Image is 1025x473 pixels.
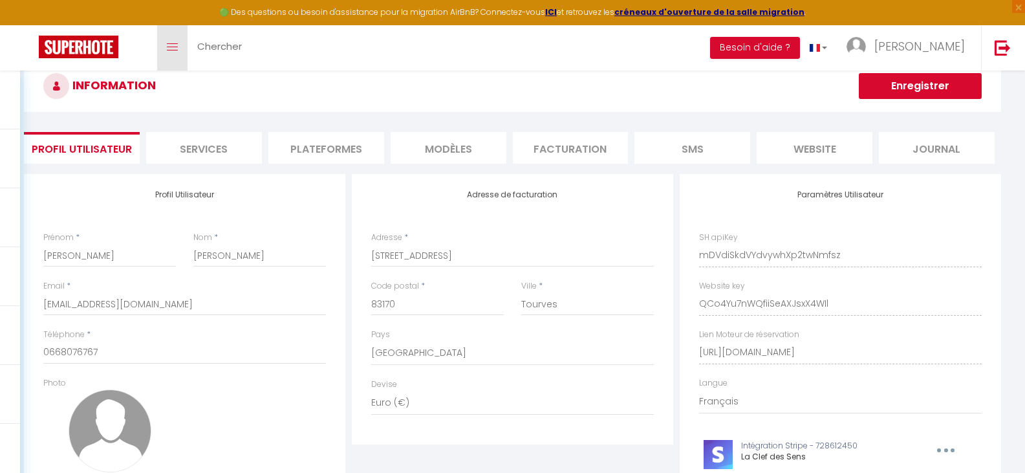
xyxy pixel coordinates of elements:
[879,132,995,164] li: Journal
[69,390,151,472] img: avatar.png
[837,25,981,71] a: ... [PERSON_NAME]
[757,132,872,164] li: website
[146,132,262,164] li: Services
[43,190,326,199] h4: Profil Utilisateur
[43,329,85,341] label: Téléphone
[268,132,384,164] li: Plateformes
[710,37,800,59] button: Besoin d'aide ?
[371,329,390,341] label: Pays
[513,132,629,164] li: Facturation
[371,232,402,244] label: Adresse
[699,329,799,341] label: Lien Moteur de réservation
[699,232,738,244] label: SH apiKey
[741,440,907,452] p: Intégration Stripe - 728612450
[10,5,49,44] button: Ouvrir le widget de chat LiveChat
[43,377,66,390] label: Photo
[699,280,745,292] label: Website key
[371,379,397,391] label: Devise
[43,232,74,244] label: Prénom
[634,132,750,164] li: SMS
[24,132,140,164] li: Profil Utilisateur
[188,25,252,71] a: Chercher
[197,39,242,53] span: Chercher
[43,280,65,292] label: Email
[847,37,866,56] img: ...
[704,440,733,469] img: stripe-logo.jpeg
[995,39,1011,56] img: logout
[699,190,982,199] h4: Paramètres Utilisateur
[24,60,1001,112] h3: INFORMATION
[874,38,965,54] span: [PERSON_NAME]
[371,190,654,199] h4: Adresse de facturation
[614,6,804,17] a: créneaux d'ouverture de la salle migration
[699,377,728,390] label: Langue
[521,280,537,292] label: Ville
[741,451,806,462] span: La Clef des Sens
[859,73,982,99] button: Enregistrer
[391,132,506,164] li: MODÈLES
[39,36,118,58] img: Super Booking
[545,6,557,17] a: ICI
[371,280,419,292] label: Code postal
[193,232,212,244] label: Nom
